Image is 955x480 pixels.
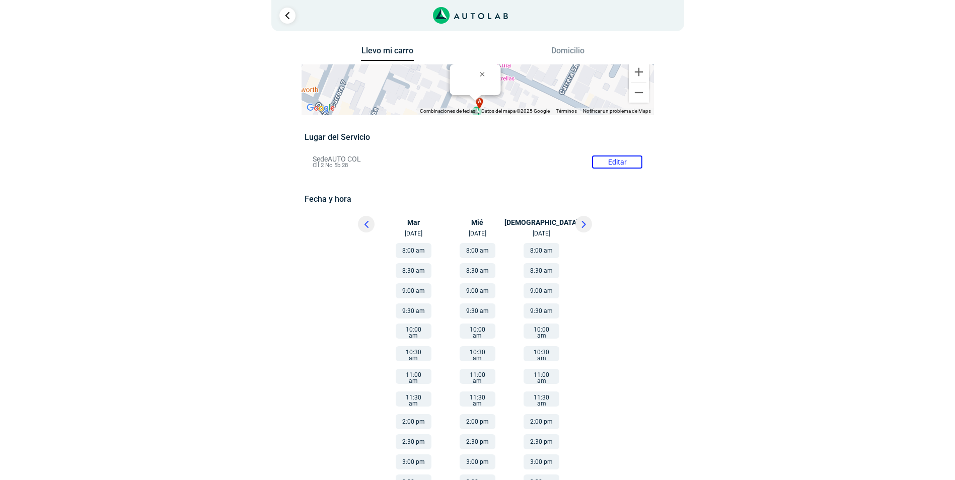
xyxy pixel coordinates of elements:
button: 9:30 am [524,303,559,318]
a: Términos (se abre en una nueva pestaña) [556,108,577,114]
button: 8:30 am [460,263,495,278]
button: 2:00 pm [460,414,495,429]
div: Cll 2 No 5b 28 [456,89,494,104]
button: 3:00 pm [524,454,559,469]
button: Domicilio [541,46,594,60]
span: a [477,98,481,106]
button: 2:00 pm [396,414,431,429]
button: Llevo mi carro [361,46,414,61]
button: 10:30 am [524,346,559,361]
button: Combinaciones de teclas [420,108,475,115]
h5: Fecha y hora [305,194,650,204]
span: Datos del mapa ©2025 Google [481,108,550,114]
button: 9:00 am [396,283,431,298]
button: 3:00 pm [396,454,431,469]
a: Abre esta zona en Google Maps (se abre en una nueva ventana) [304,102,337,115]
button: 11:00 am [396,369,431,384]
button: 2:30 pm [524,434,559,449]
img: Google [304,102,337,115]
button: 11:00 am [524,369,559,384]
button: 11:30 am [396,391,431,407]
button: 11:30 am [460,391,495,407]
button: 10:00 am [524,324,559,339]
button: 8:00 am [460,243,495,258]
button: 2:30 pm [396,434,431,449]
a: Ir al paso anterior [279,8,296,24]
button: 9:30 am [460,303,495,318]
button: 3:00 pm [460,454,495,469]
button: 8:30 am [524,263,559,278]
a: Notificar un problema de Maps [583,108,651,114]
button: 10:00 am [460,324,495,339]
button: 11:30 am [524,391,559,407]
button: 10:00 am [396,324,431,339]
button: 2:00 pm [524,414,559,429]
h5: Lugar del Servicio [305,132,650,142]
button: 8:00 am [524,243,559,258]
b: AUTO COL [456,89,486,96]
button: 8:30 am [396,263,431,278]
button: 11:00 am [460,369,495,384]
button: 9:00 am [524,283,559,298]
button: 8:00 am [396,243,431,258]
button: Reducir [629,83,649,103]
button: 9:00 am [460,283,495,298]
button: Ampliar [629,62,649,82]
button: 2:30 pm [460,434,495,449]
button: Cerrar [472,62,496,86]
button: 9:30 am [396,303,431,318]
button: 10:30 am [460,346,495,361]
button: 10:30 am [396,346,431,361]
a: Link al sitio de autolab [433,10,508,20]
